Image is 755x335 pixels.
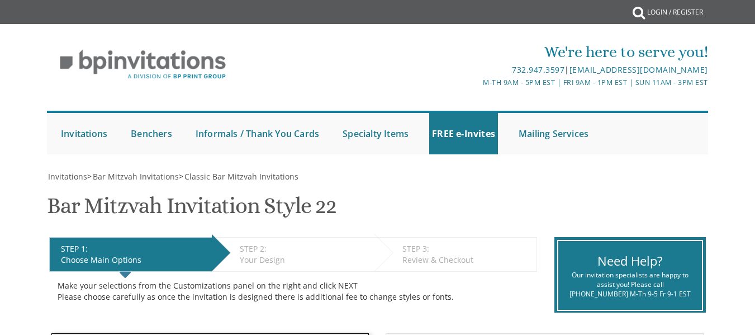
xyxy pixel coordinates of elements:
div: Your Design [240,254,369,266]
a: 732.947.3597 [512,64,564,75]
a: FREE e-Invites [429,113,498,154]
div: M-Th 9am - 5pm EST | Fri 9am - 1pm EST | Sun 11am - 3pm EST [268,77,708,88]
a: Bar Mitzvah Invitations [92,171,179,182]
a: Invitations [58,113,110,154]
div: Review & Checkout [402,254,531,266]
a: Mailing Services [516,113,591,154]
span: Classic Bar Mitzvah Invitations [184,171,298,182]
div: STEP 3: [402,243,531,254]
div: We're here to serve you! [268,41,708,63]
div: Choose Main Options [61,254,206,266]
a: [EMAIL_ADDRESS][DOMAIN_NAME] [569,64,708,75]
h1: Bar Mitzvah Invitation Style 22 [47,194,336,227]
img: BP Invitation Loft [47,41,239,88]
div: Our invitation specialists are happy to assist you! Please call [PHONE_NUMBER] M-Th 9-5 Fr 9-1 EST [567,270,694,299]
div: STEP 1: [61,243,206,254]
span: > [179,171,298,182]
span: > [87,171,179,182]
span: Bar Mitzvah Invitations [93,171,179,182]
div: | [268,63,708,77]
a: Specialty Items [340,113,411,154]
div: STEP 2: [240,243,369,254]
iframe: chat widget [686,265,755,318]
div: Need Help? [567,252,694,270]
a: Invitations [47,171,87,182]
a: Informals / Thank You Cards [193,113,322,154]
a: Benchers [128,113,175,154]
span: Invitations [48,171,87,182]
a: Classic Bar Mitzvah Invitations [183,171,298,182]
div: Make your selections from the Customizations panel on the right and click NEXT Please choose care... [58,280,529,303]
